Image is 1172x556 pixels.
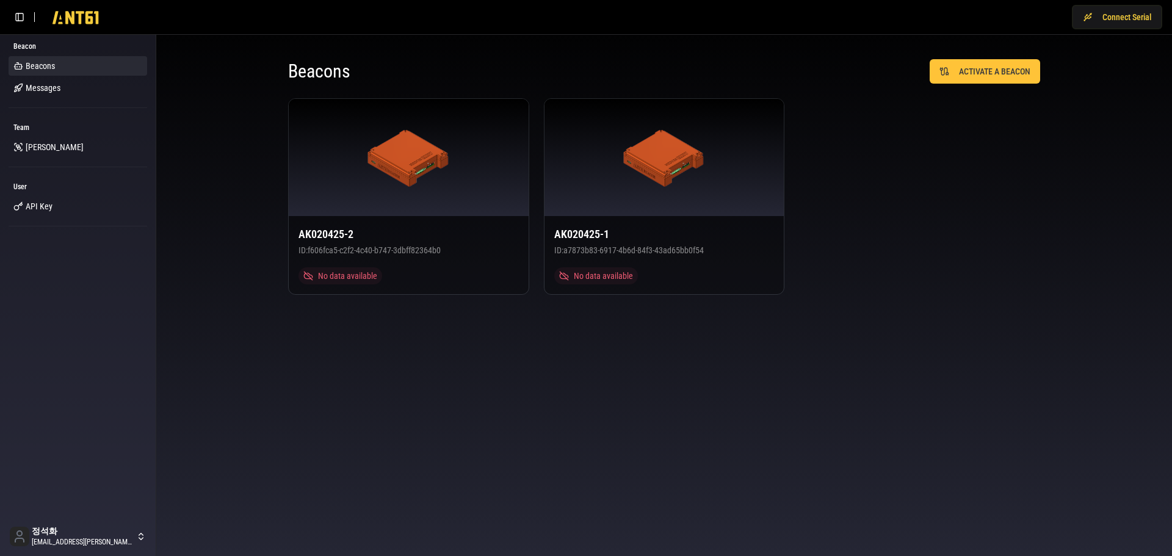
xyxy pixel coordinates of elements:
span: a7873b83-6917-4b6d-84f3-43ad65bb0f54 [563,245,704,255]
a: API Key [9,197,147,216]
h1: Beacons [288,60,664,82]
a: Beacons [9,56,147,76]
div: User [9,177,147,197]
span: Messages [26,82,60,94]
img: ANT61 Beacon [367,128,450,187]
span: ID: [554,245,563,255]
span: API Key [26,200,52,212]
button: Connect Serial [1072,5,1162,29]
span: [EMAIL_ADDRESS][PERSON_NAME][DOMAIN_NAME] [32,537,134,547]
button: 정석화[EMAIL_ADDRESS][PERSON_NAME][DOMAIN_NAME] [5,522,151,551]
span: ID: [298,245,308,255]
div: Team [9,118,147,137]
h3: AK020425-2 [298,226,519,243]
div: No data available [554,267,638,284]
button: ACTIVATE A BEACON [930,59,1040,84]
a: [PERSON_NAME] [9,137,147,157]
img: ANT61 Beacon [623,128,706,187]
div: Beacon [9,37,147,56]
a: Messages [9,78,147,98]
h3: AK020425-1 [554,226,775,243]
span: 정석화 [32,526,134,537]
span: [PERSON_NAME] [26,141,84,153]
div: No data available [298,267,382,284]
span: f606fca5-c2f2-4c40-b747-3dbff82364b0 [308,245,441,255]
span: Beacons [26,60,55,72]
